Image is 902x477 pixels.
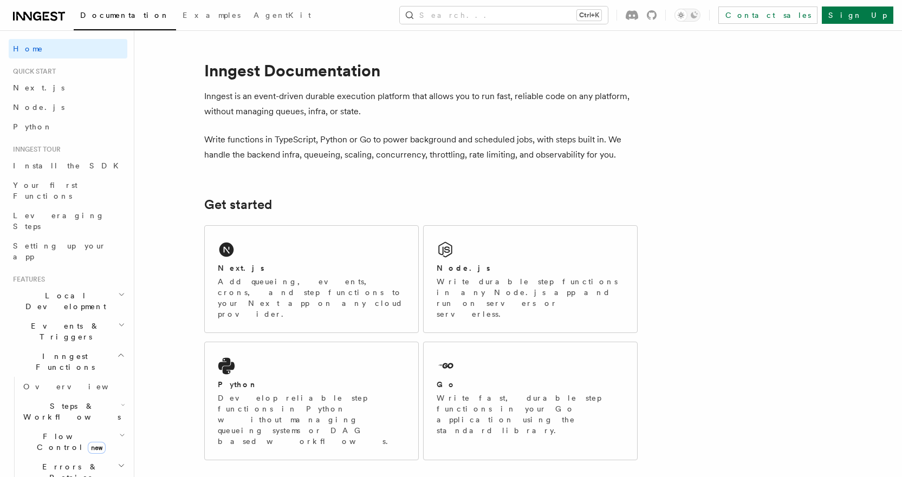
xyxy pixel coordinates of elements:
[74,3,176,30] a: Documentation
[9,286,127,316] button: Local Development
[718,6,817,24] a: Contact sales
[218,393,405,447] p: Develop reliable step functions in Python without managing queueing systems or DAG based workflows.
[204,132,638,162] p: Write functions in TypeScript, Python or Go to power background and scheduled jobs, with steps bu...
[437,379,456,390] h2: Go
[400,6,608,24] button: Search...Ctrl+K
[437,276,624,319] p: Write durable step functions in any Node.js app and run on servers or serverless.
[218,379,258,390] h2: Python
[80,11,170,19] span: Documentation
[23,382,135,391] span: Overview
[247,3,317,29] a: AgentKit
[9,78,127,97] a: Next.js
[437,393,624,436] p: Write fast, durable step functions in your Go application using the standard library.
[423,225,638,333] a: Node.jsWrite durable step functions in any Node.js app and run on servers or serverless.
[218,263,264,273] h2: Next.js
[218,276,405,319] p: Add queueing, events, crons, and step functions to your Next app on any cloud provider.
[19,377,127,396] a: Overview
[204,342,419,460] a: PythonDevelop reliable step functions in Python without managing queueing systems or DAG based wo...
[9,117,127,136] a: Python
[9,97,127,117] a: Node.js
[19,431,119,453] span: Flow Control
[19,427,127,457] button: Flow Controlnew
[254,11,311,19] span: AgentKit
[13,83,64,92] span: Next.js
[176,3,247,29] a: Examples
[9,175,127,206] a: Your first Functions
[9,347,127,377] button: Inngest Functions
[13,161,125,170] span: Install the SDK
[19,401,121,422] span: Steps & Workflows
[13,181,77,200] span: Your first Functions
[9,206,127,236] a: Leveraging Steps
[9,290,118,312] span: Local Development
[674,9,700,22] button: Toggle dark mode
[577,10,601,21] kbd: Ctrl+K
[88,442,106,454] span: new
[9,39,127,58] a: Home
[9,351,117,373] span: Inngest Functions
[204,225,419,333] a: Next.jsAdd queueing, events, crons, and step functions to your Next app on any cloud provider.
[423,342,638,460] a: GoWrite fast, durable step functions in your Go application using the standard library.
[13,211,105,231] span: Leveraging Steps
[204,89,638,119] p: Inngest is an event-driven durable execution platform that allows you to run fast, reliable code ...
[204,197,272,212] a: Get started
[204,61,638,80] h1: Inngest Documentation
[9,145,61,154] span: Inngest tour
[9,321,118,342] span: Events & Triggers
[13,241,106,261] span: Setting up your app
[9,156,127,175] a: Install the SDK
[9,316,127,347] button: Events & Triggers
[9,275,45,284] span: Features
[183,11,241,19] span: Examples
[13,103,64,112] span: Node.js
[822,6,893,24] a: Sign Up
[13,43,43,54] span: Home
[9,236,127,266] a: Setting up your app
[13,122,53,131] span: Python
[9,67,56,76] span: Quick start
[437,263,490,273] h2: Node.js
[19,396,127,427] button: Steps & Workflows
